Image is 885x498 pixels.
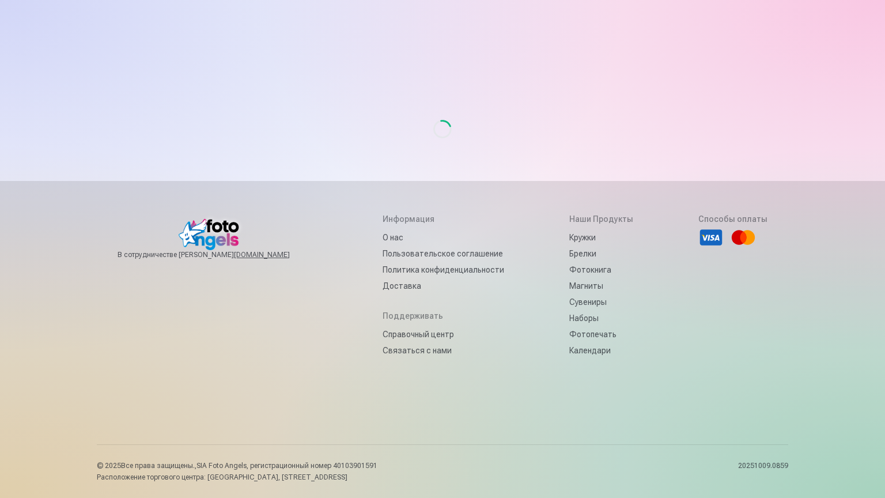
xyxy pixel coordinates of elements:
[383,246,504,262] a: Пользовательское соглашение
[738,462,788,470] font: 20251009.0859
[569,278,633,294] a: Магниты
[698,214,767,224] font: Способы оплаты
[569,246,633,262] a: Брелки
[234,250,317,259] a: [DOMAIN_NAME]
[383,262,504,278] a: Политика конфиденциальности
[195,462,196,470] font: ,
[569,229,633,246] a: Кружки
[383,278,504,294] a: Доставка
[383,311,443,320] font: Поддерживать
[234,251,290,259] font: [DOMAIN_NAME]
[383,233,403,242] font: О нас
[569,265,611,274] font: Фотокнига
[569,314,599,323] font: Наборы
[569,233,596,242] font: Кружки
[383,330,454,339] font: Справочный центр
[569,297,607,307] font: Сувениры
[383,229,504,246] a: О нас
[383,326,504,342] a: Справочный центр
[569,294,633,310] a: Сувениры
[569,330,617,339] font: Фотопечать
[383,281,421,290] font: Доставка
[569,326,633,342] a: Фотопечать
[569,249,596,258] font: Брелки
[118,251,234,259] font: В сотрудничестве [PERSON_NAME]
[383,342,504,359] a: Связаться с нами
[383,265,504,274] font: Политика конфиденциальности
[97,462,121,470] font: © 2025
[569,214,633,224] font: Наши продукты
[121,462,195,470] font: Все права защищены.
[569,281,603,290] font: Магниты
[569,310,633,326] a: Наборы
[569,346,611,355] font: Календари
[383,346,452,355] font: Связаться с нами
[196,462,377,470] font: SIA Foto Angels, регистрационный номер 40103901591
[569,342,633,359] a: Календари
[383,214,434,224] font: Информация
[383,249,503,258] font: Пользовательское соглашение
[97,473,347,481] font: Расположение торгового центра: [GEOGRAPHIC_DATA], [STREET_ADDRESS]
[569,262,633,278] a: Фотокнига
